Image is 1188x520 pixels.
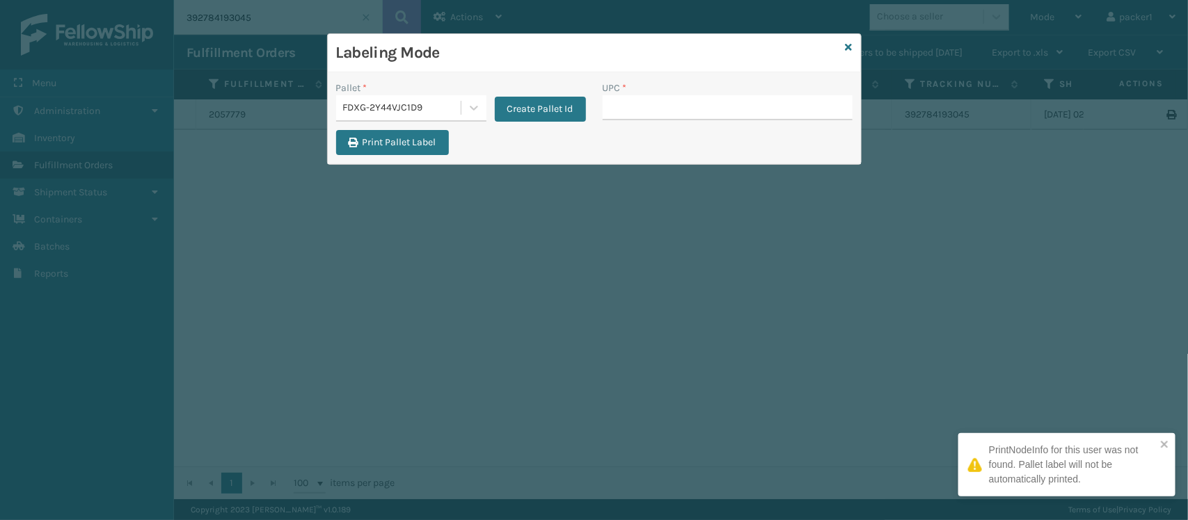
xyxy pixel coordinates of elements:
[495,97,586,122] button: Create Pallet Id
[1160,439,1170,452] button: close
[989,443,1156,487] div: PrintNodeInfo for this user was not found. Pallet label will not be automatically printed.
[603,81,627,95] label: UPC
[336,81,367,95] label: Pallet
[336,42,840,63] h3: Labeling Mode
[343,101,462,115] div: FDXG-2Y44VJC1D9
[336,130,449,155] button: Print Pallet Label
